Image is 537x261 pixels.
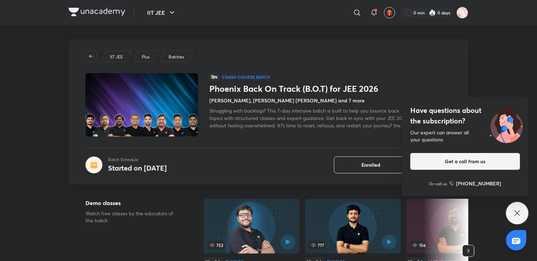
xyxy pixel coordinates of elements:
[456,180,501,187] h6: [PHONE_NUMBER]
[209,97,365,104] h4: [PERSON_NAME], [PERSON_NAME] [PERSON_NAME] and 7 more
[168,54,185,60] a: Batches
[84,72,199,137] img: Thumbnail
[209,84,451,94] h1: Phoenix Back On Track (B.O.T) for JEE 2026
[429,180,447,187] p: Or call us
[108,157,167,163] p: Batch Schedule
[411,241,427,249] span: 156
[209,107,451,129] span: Struggling with backlogs? This 7-day intensive batch is built to help you bounce back. Clear all ...
[410,129,520,143] div: Our expert can answer all your questions
[108,163,167,173] h4: Started on [DATE]
[142,54,150,60] p: Plus
[110,54,123,60] p: IIT JEE
[169,54,184,60] p: Batches
[69,8,125,16] img: Company Logo
[449,180,501,187] a: [PHONE_NUMBER]
[109,54,124,60] a: IIT JEE
[484,105,529,143] img: ttu_illustration_new.svg
[361,161,380,168] span: Enrolled
[86,199,181,207] h5: Demo classes
[334,157,408,173] button: Enrolled
[222,74,270,80] p: Crash course Batch
[456,7,468,19] img: Kritika Singh
[386,9,393,16] img: avatar
[69,8,125,18] a: Company Logo
[86,210,181,224] p: Watch free classes by the educators of this batch
[410,153,520,170] button: Get a call from us
[410,105,520,126] h4: Have questions about the subscription?
[208,241,225,249] span: 752
[143,6,181,20] button: IIT JEE
[209,73,219,81] span: हिN
[141,54,151,60] a: Plus
[309,241,326,249] span: 777
[429,9,436,16] img: streak
[384,7,395,18] button: avatar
